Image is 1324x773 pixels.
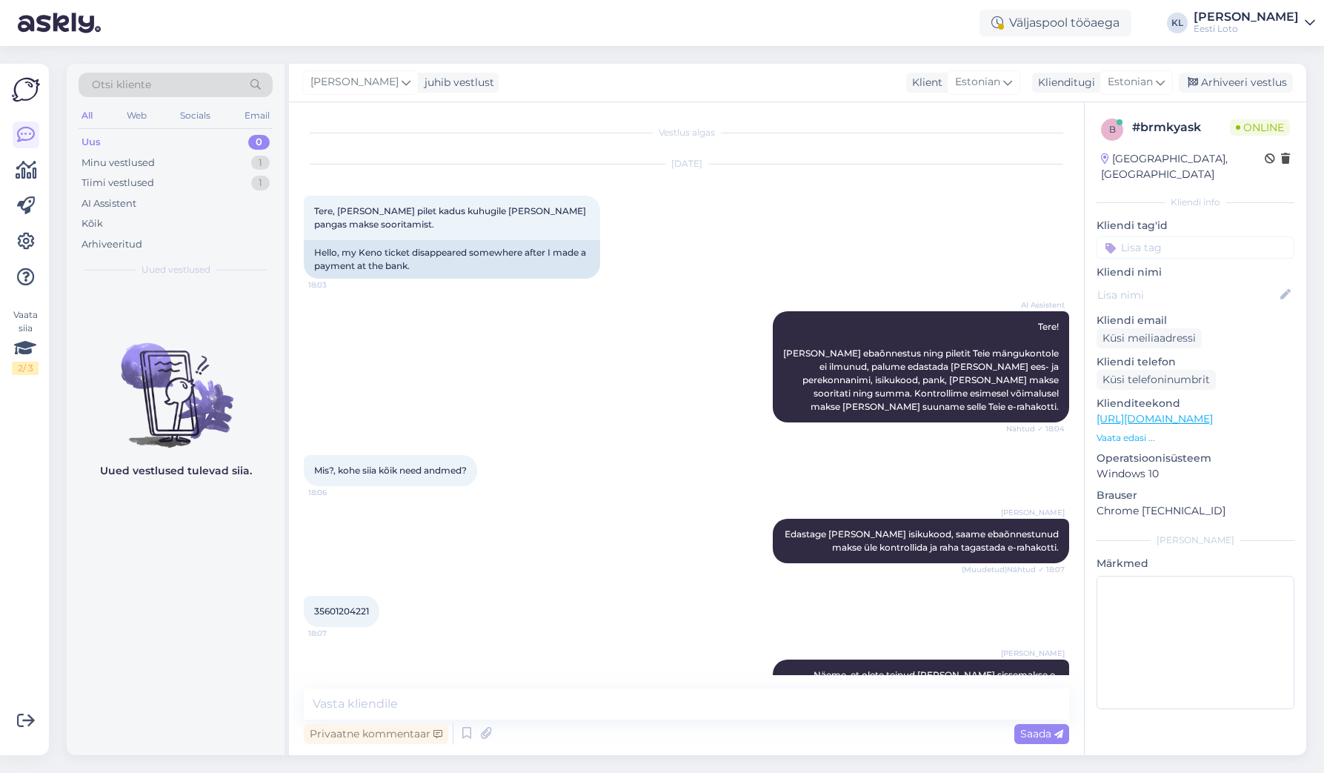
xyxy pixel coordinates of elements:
[1097,196,1294,209] div: Kliendi info
[419,75,494,90] div: juhib vestlust
[1001,507,1065,518] span: [PERSON_NAME]
[310,74,399,90] span: [PERSON_NAME]
[962,564,1065,575] span: (Muudetud) Nähtud ✓ 18:07
[1132,119,1230,136] div: # brmkyask
[81,237,142,252] div: Arhiveeritud
[92,77,151,93] span: Otsi kliente
[1097,503,1294,519] p: Chrome [TECHNICAL_ID]
[314,205,588,230] span: Tere, [PERSON_NAME] pilet kadus kuhugile [PERSON_NAME] pangas makse sooritamist.
[1194,11,1299,23] div: [PERSON_NAME]
[251,176,270,190] div: 1
[177,106,213,125] div: Socials
[81,156,155,170] div: Minu vestlused
[81,196,136,211] div: AI Assistent
[1097,412,1213,425] a: [URL][DOMAIN_NAME]
[308,628,364,639] span: 18:07
[1032,75,1095,90] div: Klienditugi
[1108,74,1153,90] span: Estonian
[1097,431,1294,445] p: Vaata edasi ...
[791,669,1061,720] span: Näeme, et olete teinud [PERSON_NAME] sissemakse e-rahakotti summas 14.40, kuid piletit vormistanu...
[1001,648,1065,659] span: [PERSON_NAME]
[783,321,1061,412] span: Tere! [PERSON_NAME] ebaõnnestus ning piletit Teie mängukontole ei ilmunud, palume edastada [PERSO...
[251,156,270,170] div: 1
[1009,299,1065,311] span: AI Assistent
[67,316,285,450] img: No chats
[1097,354,1294,370] p: Kliendi telefon
[304,240,600,279] div: Hello, my Keno ticket disappeared somewhere after I made a payment at the bank.
[1101,151,1265,182] div: [GEOGRAPHIC_DATA], [GEOGRAPHIC_DATA]
[142,263,210,276] span: Uued vestlused
[12,308,39,375] div: Vaata siia
[1020,727,1063,740] span: Saada
[1230,119,1290,136] span: Online
[308,487,364,498] span: 18:06
[81,135,101,150] div: Uus
[1179,73,1293,93] div: Arhiveeri vestlus
[248,135,270,150] div: 0
[304,126,1069,139] div: Vestlus algas
[100,463,252,479] p: Uued vestlused tulevad siia.
[12,76,40,104] img: Askly Logo
[1194,23,1299,35] div: Eesti Loto
[785,528,1061,553] span: Edastage [PERSON_NAME] isikukood, saame ebaõnnestunud makse üle kontrollida ja raha tagastada e-r...
[308,279,364,291] span: 18:03
[314,606,369,617] span: 35601204221
[1109,124,1116,135] span: b
[1097,488,1294,503] p: Brauser
[1097,396,1294,411] p: Klienditeekond
[979,10,1131,36] div: Väljaspool tööaega
[1097,328,1202,348] div: Küsi meiliaadressi
[124,106,150,125] div: Web
[242,106,273,125] div: Email
[1097,466,1294,482] p: Windows 10
[1097,370,1216,390] div: Küsi telefoninumbrit
[1097,534,1294,547] div: [PERSON_NAME]
[1167,13,1188,33] div: KL
[1006,423,1065,434] span: Nähtud ✓ 18:04
[81,216,103,231] div: Kõik
[81,176,154,190] div: Tiimi vestlused
[1194,11,1315,35] a: [PERSON_NAME]Eesti Loto
[12,362,39,375] div: 2 / 3
[1097,313,1294,328] p: Kliendi email
[79,106,96,125] div: All
[1097,236,1294,259] input: Lisa tag
[1097,556,1294,571] p: Märkmed
[304,157,1069,170] div: [DATE]
[304,724,448,744] div: Privaatne kommentaar
[1097,218,1294,233] p: Kliendi tag'id
[1097,451,1294,466] p: Operatsioonisüsteem
[314,465,467,476] span: Mis?, kohe siia kõik need andmed?
[1097,287,1277,303] input: Lisa nimi
[955,74,1000,90] span: Estonian
[1097,265,1294,280] p: Kliendi nimi
[906,75,942,90] div: Klient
